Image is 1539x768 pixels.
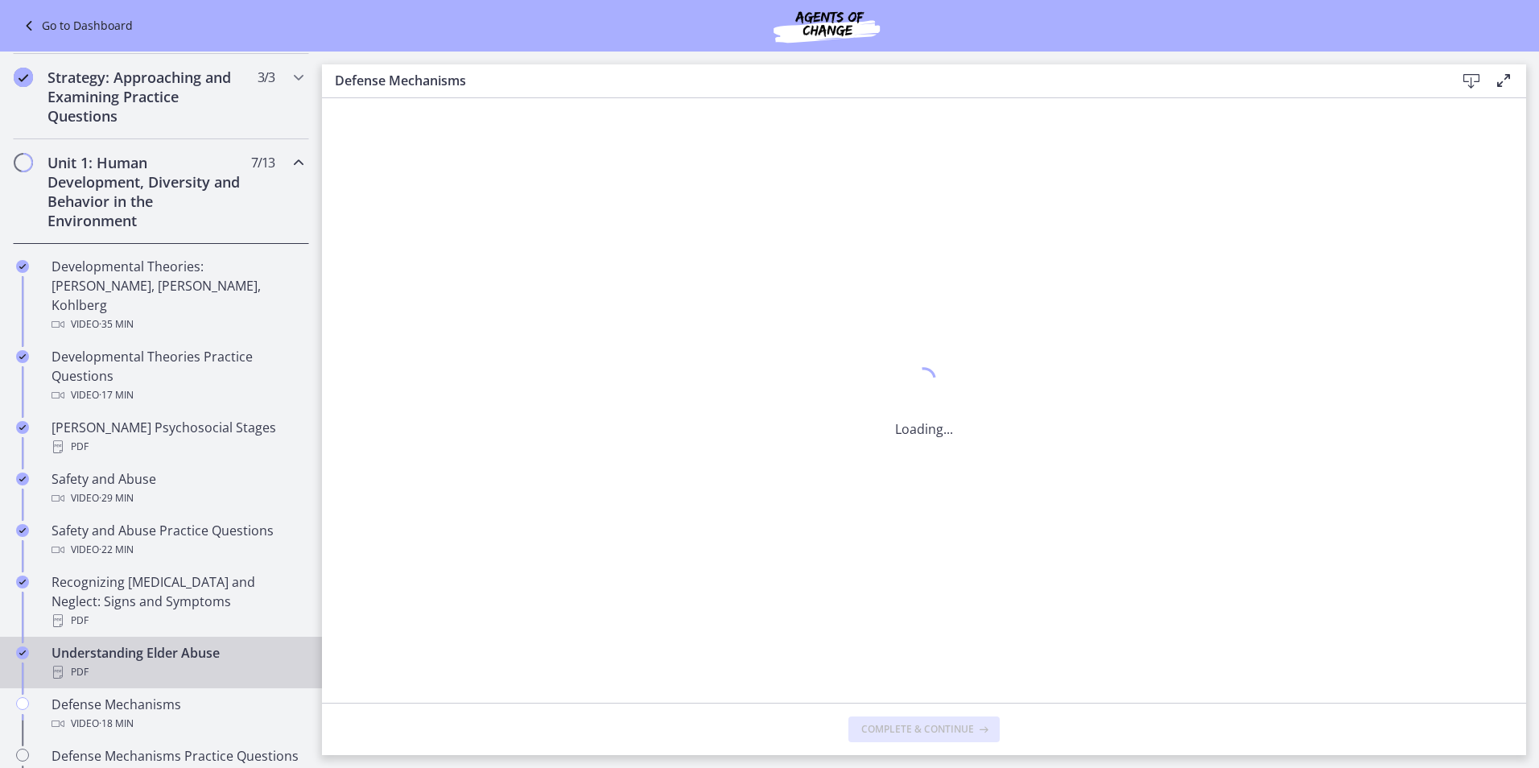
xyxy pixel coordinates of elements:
div: PDF [52,611,303,630]
img: Agents of Change [730,6,923,45]
i: Completed [16,473,29,485]
span: · 35 min [99,315,134,334]
div: Developmental Theories: [PERSON_NAME], [PERSON_NAME], Kohlberg [52,257,303,334]
i: Completed [16,524,29,537]
span: · 22 min [99,540,134,559]
div: [PERSON_NAME] Psychosocial Stages [52,418,303,456]
span: 3 / 3 [258,68,274,87]
i: Completed [16,350,29,363]
div: Defense Mechanisms [52,695,303,733]
div: Recognizing [MEDICAL_DATA] and Neglect: Signs and Symptoms [52,572,303,630]
a: Go to Dashboard [19,16,133,35]
p: Loading... [895,419,953,439]
h2: Unit 1: Human Development, Diversity and Behavior in the Environment [47,153,244,230]
span: · 29 min [99,489,134,508]
i: Completed [16,576,29,588]
div: PDF [52,437,303,456]
div: Video [52,489,303,508]
div: Video [52,315,303,334]
i: Completed [16,646,29,659]
i: Completed [16,421,29,434]
div: Safety and Abuse [52,469,303,508]
span: Complete & continue [861,723,974,736]
h2: Strategy: Approaching and Examining Practice Questions [47,68,244,126]
i: Completed [16,260,29,273]
div: 1 [895,363,953,400]
div: Safety and Abuse Practice Questions [52,521,303,559]
button: Complete & continue [848,716,1000,742]
div: Video [52,540,303,559]
span: · 18 min [99,714,134,733]
span: · 17 min [99,386,134,405]
div: Video [52,386,303,405]
span: 7 / 13 [251,153,274,172]
div: Understanding Elder Abuse [52,643,303,682]
i: Completed [14,68,33,87]
div: Developmental Theories Practice Questions [52,347,303,405]
div: PDF [52,663,303,682]
div: Video [52,714,303,733]
h3: Defense Mechanisms [335,71,1430,90]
